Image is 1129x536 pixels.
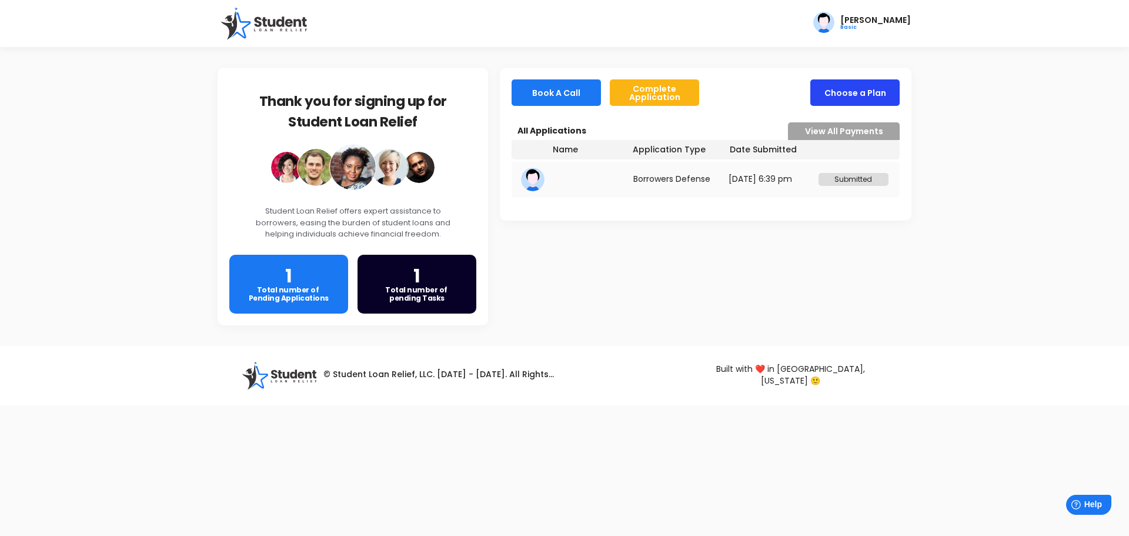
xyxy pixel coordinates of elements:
[840,16,911,22] button: [PERSON_NAME]
[358,266,476,286] div: 1
[729,174,819,185] div: [DATE] 6:39 pm
[242,91,464,132] div: Thank you for signing up for Student Loan Relief
[553,144,633,156] div: Name
[788,122,900,140] button: View All Payments
[693,364,888,387] div: Built with ❤️ in [GEOGRAPHIC_DATA], [US_STATE] 🙂
[229,286,348,301] div: Total number of Pending Applications
[403,152,435,183] img: 5.jpg
[512,79,601,106] button: Book A Call
[218,7,313,40] img: black%20orange%20minimalist%20student%20star%20logo%20%28500%20%C3%97%20215%20px%29%20%28600%20%C...
[358,286,476,301] div: Total number of pending Tasks
[517,125,586,136] div: All Applications
[323,369,556,381] div: © Student Loan Relief, LLC. [DATE] - [DATE]. All Rights...
[810,79,900,106] button: Choose a Plan
[730,144,797,156] div: Date Submitted
[241,357,320,395] img: black%20orange%20minimalist%20student%20star%20logo%20%28500%20%C3%97%20215%20px%29%20%28600%20%C...
[840,25,870,30] button: Basic
[229,266,348,286] div: 1
[633,174,729,185] div: Borrowers Defense
[834,175,872,185] div: Submitted
[330,144,376,190] img: 62.jpg
[229,205,476,240] div: Student Loan Relief offers expert assistance to borrowers, easing the burden of student loans and...
[271,152,302,183] img: 47.jpg
[633,144,730,156] div: Application Type
[371,149,408,186] img: 44.jpg
[1024,490,1116,523] iframe: Help widget launcher
[298,149,335,186] img: 43.jpg
[610,79,699,106] button: Complete Application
